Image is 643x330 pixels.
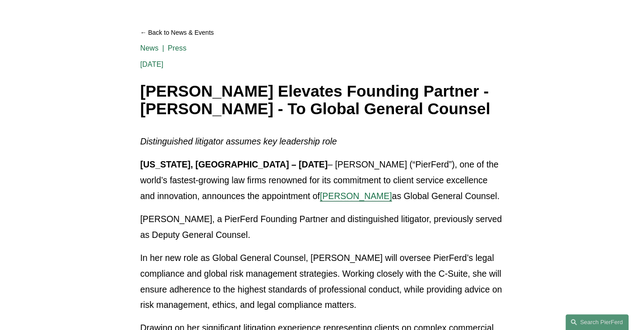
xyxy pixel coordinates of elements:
a: Press [168,44,187,52]
a: Back to News & Events [140,25,503,41]
span: [DATE] [140,60,163,68]
a: News [140,44,159,52]
strong: [US_STATE], [GEOGRAPHIC_DATA] – [DATE] [140,159,328,169]
p: [PERSON_NAME], a PierFerd Founding Partner and distinguished litigator, previously served as Depu... [140,211,503,243]
p: In her new role as Global General Counsel, [PERSON_NAME] will oversee PierFerd’s legal compliance... [140,250,503,313]
a: [PERSON_NAME] [320,191,392,201]
em: Distinguished litigator assumes key leadership role [140,136,337,146]
p: – [PERSON_NAME] (“PierFerd”), one of the world’s fastest-growing law firms renowned for its commi... [140,157,503,204]
h1: [PERSON_NAME] Elevates Founding Partner - [PERSON_NAME] - To Global General Counsel [140,83,503,117]
a: Search this site [565,314,629,330]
